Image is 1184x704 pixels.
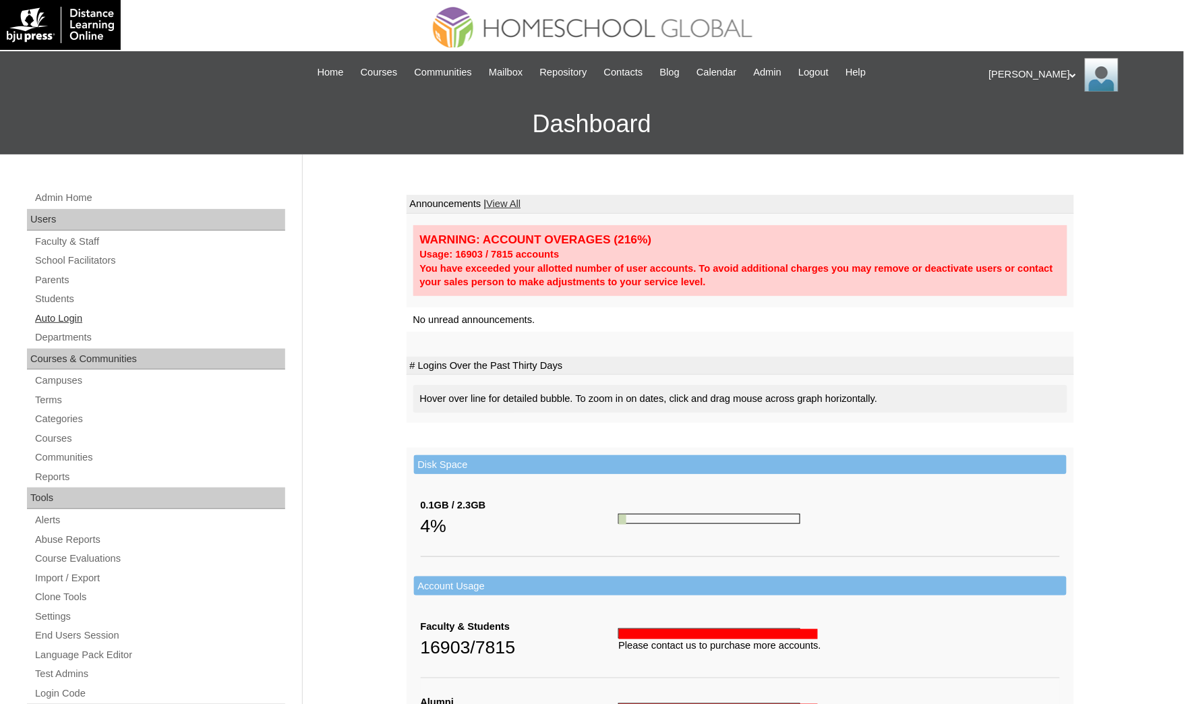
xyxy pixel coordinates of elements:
[414,65,472,80] span: Communities
[34,647,285,664] a: Language Pack Editor
[421,620,619,634] div: Faculty & Students
[697,65,736,80] span: Calendar
[839,65,872,80] a: Help
[486,198,521,209] a: View All
[533,65,594,80] a: Repository
[7,94,1177,154] h3: Dashboard
[318,65,344,80] span: Home
[34,329,285,346] a: Departments
[34,291,285,307] a: Students
[361,65,398,80] span: Courses
[407,65,479,80] a: Communities
[604,65,643,80] span: Contacts
[34,392,285,409] a: Terms
[989,58,1171,92] div: [PERSON_NAME]
[653,65,686,80] a: Blog
[660,65,680,80] span: Blog
[354,65,405,80] a: Courses
[34,430,285,447] a: Courses
[798,65,829,80] span: Logout
[618,639,1059,653] div: Please contact us to purchase more accounts.
[414,577,1067,596] td: Account Usage
[420,232,1061,247] div: WARNING: ACCOUNT OVERAGES (216%)
[482,65,530,80] a: Mailbox
[7,7,114,43] img: logo-white.png
[34,372,285,389] a: Campuses
[34,666,285,682] a: Test Admins
[34,469,285,486] a: Reports
[34,233,285,250] a: Faculty & Staff
[34,570,285,587] a: Import / Export
[407,307,1074,332] td: No unread announcements.
[34,252,285,269] a: School Facilitators
[421,634,619,661] div: 16903/7815
[34,512,285,529] a: Alerts
[34,310,285,327] a: Auto Login
[754,65,782,80] span: Admin
[421,512,619,539] div: 4%
[34,449,285,466] a: Communities
[27,209,285,231] div: Users
[540,65,587,80] span: Repository
[1085,58,1119,92] img: Ariane Ebuen
[420,262,1061,289] div: You have exceeded your allotted number of user accounts. To avoid additional charges you may remo...
[27,488,285,509] div: Tools
[414,455,1067,475] td: Disk Space
[311,65,351,80] a: Home
[792,65,835,80] a: Logout
[34,685,285,702] a: Login Code
[407,357,1074,376] td: # Logins Over the Past Thirty Days
[747,65,789,80] a: Admin
[407,195,1074,214] td: Announcements |
[489,65,523,80] span: Mailbox
[597,65,650,80] a: Contacts
[34,272,285,289] a: Parents
[34,589,285,606] a: Clone Tools
[690,65,743,80] a: Calendar
[421,498,619,512] div: 0.1GB / 2.3GB
[34,627,285,644] a: End Users Session
[413,385,1067,413] div: Hover over line for detailed bubble. To zoom in on dates, click and drag mouse across graph horiz...
[34,531,285,548] a: Abuse Reports
[34,608,285,625] a: Settings
[34,550,285,567] a: Course Evaluations
[27,349,285,370] div: Courses & Communities
[420,249,560,260] strong: Usage: 16903 / 7815 accounts
[34,411,285,428] a: Categories
[846,65,866,80] span: Help
[34,189,285,206] a: Admin Home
